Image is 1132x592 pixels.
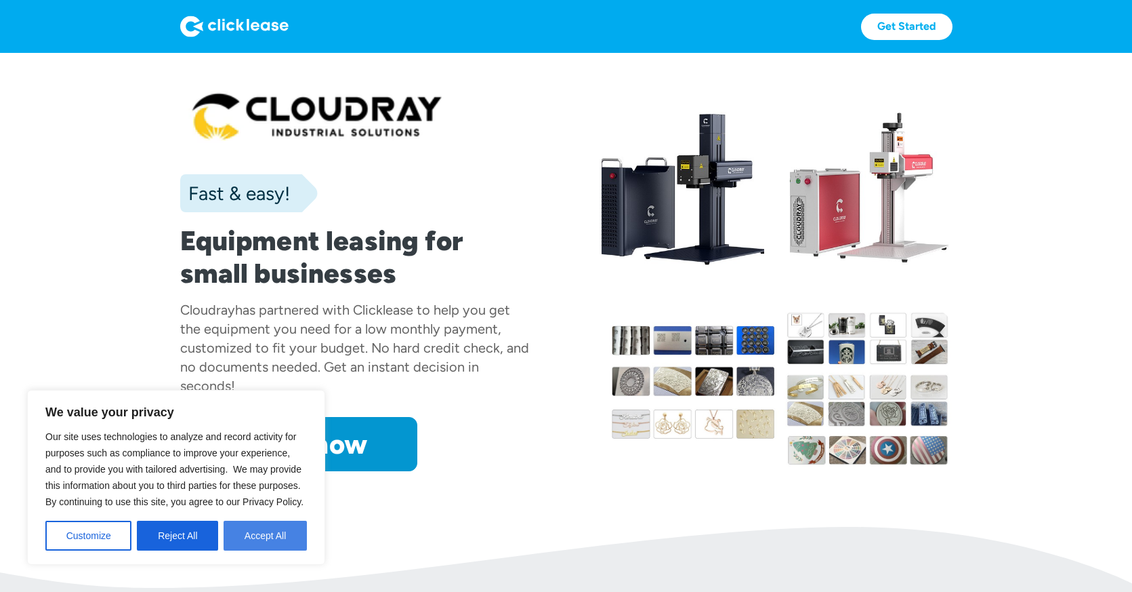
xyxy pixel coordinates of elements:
img: Logo [180,16,289,37]
span: Our site uses technologies to analyze and record activity for purposes such as compliance to impr... [45,431,303,507]
a: Get Started [861,14,952,40]
div: Fast & easy! [180,180,290,207]
button: Customize [45,521,131,551]
button: Reject All [137,521,218,551]
div: Cloudray [180,302,235,318]
button: Accept All [224,521,307,551]
p: We value your privacy [45,404,307,420]
h1: Equipment leasing for small businesses [180,224,531,290]
div: has partnered with Clicklease to help you get the equipment you need for a low monthly payment, c... [180,302,529,394]
div: We value your privacy [27,390,325,565]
